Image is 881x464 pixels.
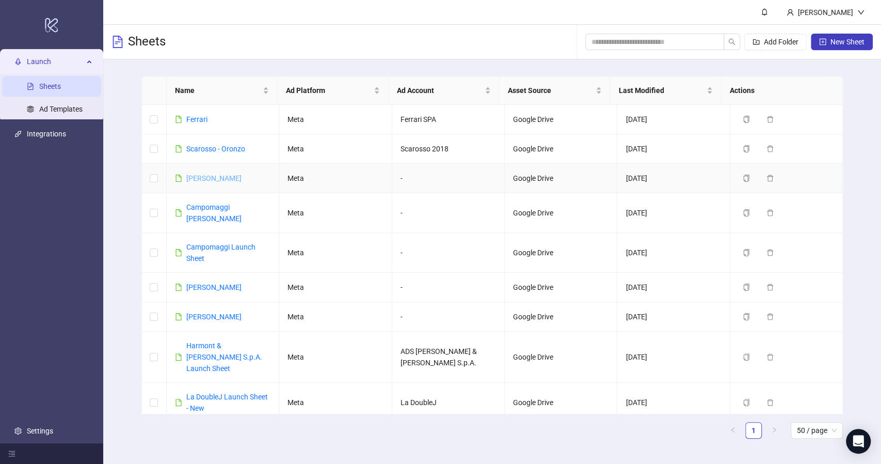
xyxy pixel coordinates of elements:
span: Ad Platform [286,85,372,96]
span: Ad Account [397,85,483,96]
td: Google Drive [505,233,617,273]
td: Meta [279,302,392,332]
td: Google Drive [505,134,617,164]
li: 1 [745,422,762,439]
a: Harmont & [PERSON_NAME] S.p.A. Launch Sheet [186,342,262,373]
div: Page Size [791,422,843,439]
td: Google Drive [505,105,617,134]
a: Campomaggi Launch Sheet [186,243,255,262]
span: copy [743,175,750,182]
td: ADS [PERSON_NAME] & [PERSON_NAME] S.p.A. [392,332,505,383]
td: Scarosso 2018 [392,134,505,164]
span: file [175,116,182,123]
span: delete [766,284,774,291]
td: Google Drive [505,164,617,193]
span: delete [766,145,774,152]
a: Scarosso - Oronzo [186,145,245,153]
th: Last Modified [611,76,722,105]
span: file [175,175,182,182]
span: delete [766,313,774,320]
td: Meta [279,383,392,423]
span: copy [743,313,750,320]
th: Actions [722,76,832,105]
span: delete [766,175,774,182]
td: [DATE] [617,332,730,383]
span: copy [743,249,750,256]
a: [PERSON_NAME] [186,313,242,321]
a: Campomaggi [PERSON_NAME] [186,203,242,223]
span: user [787,9,794,16]
span: Name [175,85,261,96]
a: Settings [27,427,53,435]
span: Add Folder [764,38,798,46]
h3: Sheets [128,34,166,50]
td: Meta [279,134,392,164]
td: - [392,302,505,332]
span: right [771,427,777,433]
span: Launch [27,51,84,72]
td: Meta [279,105,392,134]
span: delete [766,116,774,123]
span: delete [766,209,774,216]
button: left [725,422,741,439]
span: copy [743,145,750,152]
li: Previous Page [725,422,741,439]
span: folder-add [752,38,760,45]
span: file [175,313,182,320]
div: Open Intercom Messenger [846,429,871,454]
th: Ad Platform [278,76,389,105]
td: - [392,164,505,193]
span: menu-fold [8,450,15,457]
span: copy [743,209,750,216]
td: [DATE] [617,105,730,134]
span: file [175,209,182,216]
a: Ad Templates [39,105,83,113]
td: Meta [279,332,392,383]
a: Integrations [27,130,66,138]
td: Meta [279,164,392,193]
span: Last Modified [619,85,704,96]
td: [DATE] [617,233,730,273]
td: Google Drive [505,302,617,332]
td: - [392,193,505,233]
span: file [175,399,182,406]
td: Google Drive [505,383,617,423]
div: [PERSON_NAME] [794,7,857,18]
td: Meta [279,233,392,273]
span: Asset Source [508,85,594,96]
td: Google Drive [505,332,617,383]
a: [PERSON_NAME] [186,174,242,182]
span: file [175,249,182,256]
a: Sheets [39,82,61,90]
span: copy [743,284,750,291]
td: [DATE] [617,383,730,423]
span: search [728,38,735,45]
td: [DATE] [617,302,730,332]
span: delete [766,353,774,361]
td: [DATE] [617,273,730,302]
span: copy [743,399,750,406]
td: - [392,233,505,273]
span: bell [761,8,768,16]
td: Ferrari SPA [392,105,505,134]
span: copy [743,353,750,361]
span: left [730,427,736,433]
a: Ferrari [186,115,207,123]
td: Google Drive [505,193,617,233]
td: [DATE] [617,193,730,233]
td: Google Drive [505,273,617,302]
td: [DATE] [617,164,730,193]
li: Next Page [766,422,782,439]
th: Asset Source [500,76,611,105]
td: La DoubleJ [392,383,505,423]
button: Add Folder [744,34,807,50]
span: file [175,284,182,291]
span: copy [743,116,750,123]
td: Meta [279,193,392,233]
td: Meta [279,273,392,302]
button: right [766,422,782,439]
span: delete [766,249,774,256]
span: file [175,145,182,152]
span: file [175,353,182,361]
span: 50 / page [797,423,837,438]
